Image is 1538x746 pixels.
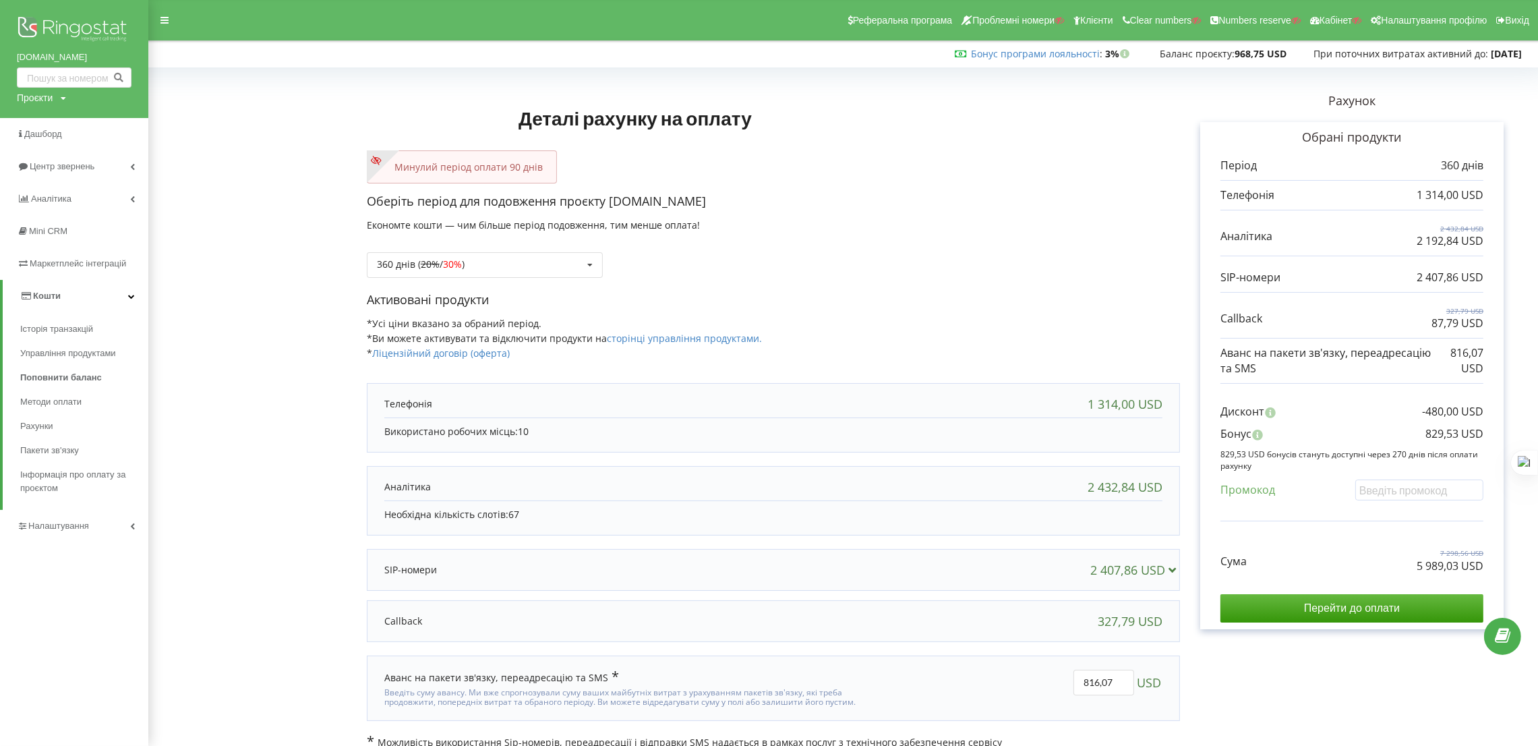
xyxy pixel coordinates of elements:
[384,563,437,577] p: SIP-номери
[20,371,102,384] span: Поповнити баланс
[421,258,440,270] s: 20%
[1320,15,1353,26] span: Кабінет
[853,15,953,26] span: Реферальна програма
[20,322,93,336] span: Історія транзакцій
[1220,594,1483,623] input: Перейти до оплати
[384,508,1162,521] p: Необхідна кількість слотів:
[443,258,462,270] span: 30%
[381,161,543,174] p: Минулий період оплати 90 днів
[1220,345,1433,376] p: Аванс на пакети зв'язку, переадресацію та SMS
[1088,397,1162,411] div: 1 314,00 USD
[17,51,131,64] a: [DOMAIN_NAME]
[1431,306,1483,316] p: 327,79 USD
[24,129,62,139] span: Дашборд
[384,397,432,411] p: Телефонія
[1417,548,1483,558] p: 7 298,56 USD
[384,614,422,628] p: Callback
[971,47,1100,60] a: Бонус програми лояльності
[1220,129,1483,146] p: Обрані продукти
[20,347,116,360] span: Управління продуктами
[1220,158,1257,173] p: Період
[1417,233,1483,249] p: 2 192,84 USD
[1220,554,1247,569] p: Сума
[1441,158,1483,173] p: 360 днів
[367,193,1180,210] p: Оберіть період для подовження проєкту [DOMAIN_NAME]
[20,444,79,457] span: Пакети зв'язку
[20,438,148,463] a: Пакети зв'язку
[1417,188,1483,203] p: 1 314,00 USD
[33,291,61,301] span: Кошти
[1090,563,1182,577] div: 2 407,86 USD
[367,317,541,330] span: *Усі ціни вказано за обраний період.
[384,670,619,685] div: Аванс на пакети зв'язку, переадресацію та SMS
[367,332,762,345] span: *Ви можете активувати та відключити продукти на
[31,194,71,204] span: Аналiтика
[1220,270,1280,285] p: SIP-номери
[377,260,465,269] div: 360 днів ( / )
[1220,229,1272,244] p: Аналітика
[1431,316,1483,331] p: 87,79 USD
[1080,15,1113,26] span: Клієнти
[1137,670,1161,695] span: USD
[1088,480,1162,494] div: 2 432,84 USD
[518,425,529,438] span: 10
[20,341,148,366] a: Управління продуктами
[367,86,904,150] h1: Деталі рахунку на оплату
[17,91,53,105] div: Проєкти
[367,219,700,231] span: Економте кошти — чим більше період подовження, тим менше оплата!
[1422,404,1483,420] p: -480,00 USD
[1491,47,1522,60] strong: [DATE]
[1235,47,1286,60] strong: 968,75 USD
[1220,404,1264,420] p: Дисконт
[1313,47,1488,60] span: При поточних витратах активний до:
[1417,224,1483,233] p: 2 432,84 USD
[1098,614,1162,628] div: 327,79 USD
[3,280,148,312] a: Кошти
[508,508,519,521] span: 67
[1180,92,1524,110] p: Рахунок
[17,13,131,47] img: Ringostat logo
[1220,449,1483,471] p: 829,53 USD бонусів стануть доступні через 270 днів після оплати рахунку
[1417,270,1483,285] p: 2 407,86 USD
[1381,15,1487,26] span: Налаштування профілю
[1160,47,1235,60] span: Баланс проєкту:
[1130,15,1192,26] span: Clear numbers
[20,468,142,495] span: Інформація про оплату за проєктом
[1417,558,1483,574] p: 5 989,03 USD
[20,390,148,414] a: Методи оплати
[20,420,53,433] span: Рахунки
[607,332,762,345] a: сторінці управління продуктами.
[384,425,1162,438] p: Використано робочих місць:
[1219,15,1291,26] span: Numbers reserve
[1433,345,1483,376] p: 816,07 USD
[30,161,94,171] span: Центр звернень
[971,47,1102,60] span: :
[1105,47,1133,60] strong: 3%
[372,347,510,360] a: Ліцензійний договір (оферта)
[367,291,1180,309] p: Активовані продукти
[1425,426,1483,442] p: 829,53 USD
[30,258,126,268] span: Маркетплейс інтеграцій
[20,463,148,500] a: Інформація про оплату за проєктом
[1355,480,1483,500] input: Введіть промокод
[17,67,131,88] input: Пошук за номером
[28,521,89,531] span: Налаштування
[20,414,148,438] a: Рахунки
[1220,482,1275,498] p: Промокод
[1220,311,1262,326] p: Callback
[384,685,864,708] div: Введіть суму авансу. Ми вже спрогнозували суму ваших майбутніх витрат з урахуванням пакетів зв'яз...
[20,366,148,390] a: Поповнити баланс
[384,480,431,494] p: Аналітика
[972,15,1055,26] span: Проблемні номери
[20,395,82,409] span: Методи оплати
[1220,188,1274,203] p: Телефонія
[1220,426,1251,442] p: Бонус
[1506,15,1529,26] span: Вихід
[29,226,67,236] span: Mini CRM
[20,317,148,341] a: Історія транзакцій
